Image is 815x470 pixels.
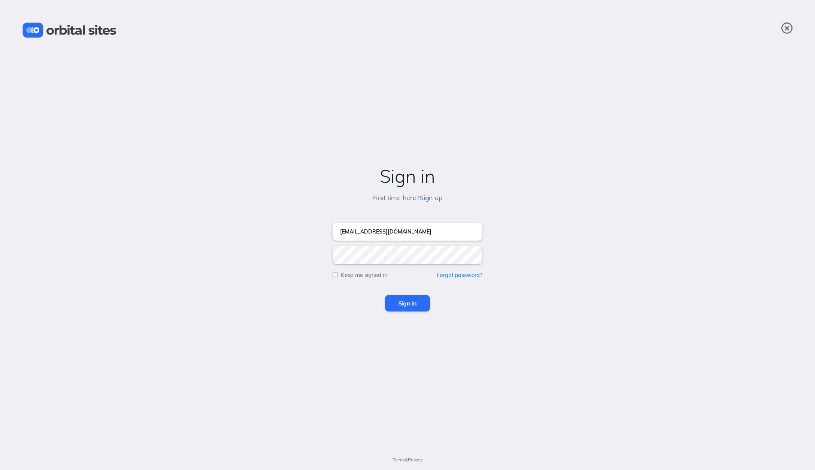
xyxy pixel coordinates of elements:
[341,271,388,278] label: Keep me signed in
[419,193,443,202] a: Sign up
[333,223,482,241] input: Email
[437,271,482,278] a: Forgot password?
[393,457,405,463] a: Terms
[408,457,422,463] a: Privacy
[7,166,808,187] h2: Sign in
[385,295,430,311] input: Sign in
[22,22,116,38] img: Orbital Sites Logo
[372,194,443,202] h5: First time here?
